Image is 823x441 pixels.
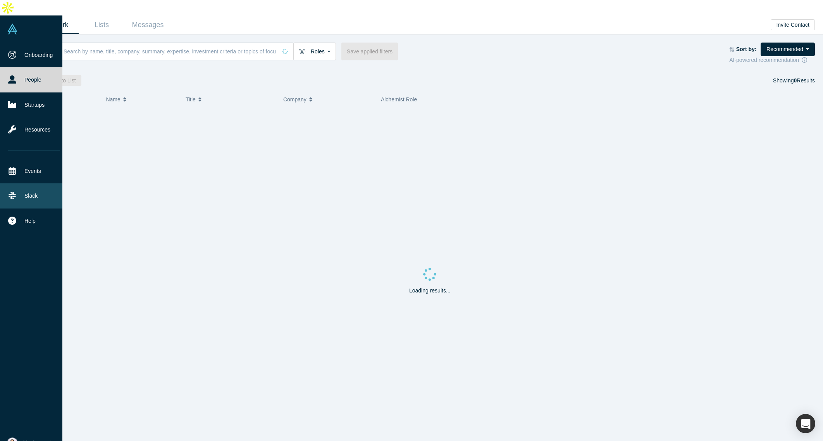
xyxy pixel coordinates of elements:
a: Messages [125,16,171,34]
a: Lists [79,16,125,34]
img: Alchemist Vault Logo [7,24,18,34]
span: Company [283,91,306,108]
div: Showing [773,75,815,86]
span: Name [106,91,120,108]
button: Save applied filters [341,43,398,60]
button: Company [283,91,373,108]
input: Search by name, title, company, summary, expertise, investment criteria or topics of focus [63,42,277,60]
span: Alchemist Role [381,96,417,103]
strong: Sort by: [736,46,757,52]
p: Loading results... [409,287,451,295]
button: Title [186,91,275,108]
button: Name [106,91,177,108]
span: Title [186,91,196,108]
strong: 0 [794,77,797,84]
button: Roles [293,43,336,60]
button: Add to List [45,75,81,86]
span: Results [794,77,815,84]
button: Recommended [761,43,815,56]
button: Invite Contact [771,19,815,30]
div: AI-powered recommendation [729,56,815,64]
span: Help [24,217,36,225]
